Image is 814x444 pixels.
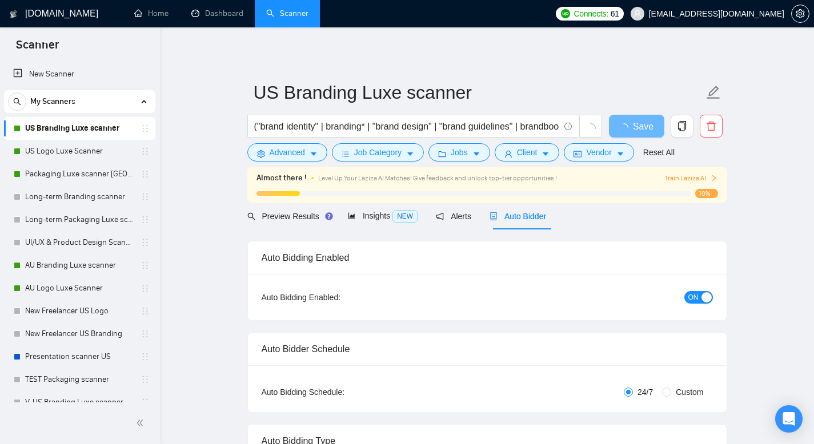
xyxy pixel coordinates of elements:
[141,215,150,224] span: holder
[671,386,708,398] span: Custom
[141,124,150,133] span: holder
[262,333,713,365] div: Auto Bidder Schedule
[348,211,418,220] span: Insights
[254,78,704,107] input: Scanner name...
[472,150,480,158] span: caret-down
[141,398,150,407] span: holder
[495,143,560,162] button: userClientcaret-down
[310,150,318,158] span: caret-down
[266,9,308,18] a: searchScanner
[25,208,134,231] a: Long-term Packaging Luxe scanner
[256,172,307,184] span: Almost there !
[247,212,330,221] span: Preview Results
[25,117,134,140] a: US Branding Luxe scanner
[504,150,512,158] span: user
[10,5,18,23] img: logo
[436,212,471,221] span: Alerts
[354,146,402,159] span: Job Category
[25,140,134,163] a: US Logo Luxe Scanner
[141,192,150,201] span: holder
[643,146,675,159] a: Reset All
[141,261,150,270] span: holder
[586,123,596,134] span: loading
[25,231,134,254] a: UI/UX & Product Design Scanner
[633,10,641,18] span: user
[25,368,134,391] a: TEST Packaging scanner
[561,9,570,18] img: upwork-logo.png
[141,238,150,247] span: holder
[711,175,717,181] span: right
[700,115,723,138] button: delete
[136,417,147,429] span: double-left
[706,85,721,100] span: edit
[25,254,134,277] a: AU Branding Luxe scanner
[586,146,611,159] span: Vendor
[695,189,718,198] span: 10%
[392,210,418,223] span: NEW
[4,63,155,86] li: New Scanner
[791,9,809,18] a: setting
[791,5,809,23] button: setting
[141,169,150,179] span: holder
[490,212,546,221] span: Auto Bidder
[141,306,150,316] span: holder
[141,375,150,384] span: holder
[141,284,150,293] span: holder
[700,121,722,131] span: delete
[438,150,446,158] span: folder
[270,146,305,159] span: Advanced
[141,329,150,338] span: holder
[134,9,169,18] a: homeHome
[318,174,557,182] span: Level Up Your Laziza AI Matches! Give feedback and unlock top-tier opportunities !
[13,63,146,86] a: New Scanner
[25,345,134,368] a: Presentation scanner US
[247,143,327,162] button: settingAdvancedcaret-down
[542,150,550,158] span: caret-down
[25,300,134,322] a: New Freelancer US Logo
[254,119,559,134] input: Search Freelance Jobs...
[262,386,412,398] div: Auto Bidding Schedule:
[611,7,619,20] span: 61
[324,211,334,221] div: Tooltip anchor
[342,150,350,158] span: bars
[564,123,572,130] span: info-circle
[792,9,809,18] span: setting
[406,150,414,158] span: caret-down
[428,143,490,162] button: folderJobscaret-down
[633,386,657,398] span: 24/7
[348,212,356,220] span: area-chart
[619,123,633,132] span: loading
[451,146,468,159] span: Jobs
[671,121,693,131] span: copy
[247,212,255,220] span: search
[633,119,653,134] span: Save
[564,143,633,162] button: idcardVendorcaret-down
[191,9,243,18] a: dashboardDashboard
[7,37,68,60] span: Scanner
[25,322,134,345] a: New Freelancer US Branding
[141,147,150,156] span: holder
[25,163,134,185] a: Packaging Luxe scanner [GEOGRAPHIC_DATA]
[574,150,582,158] span: idcard
[8,92,26,111] button: search
[9,98,26,106] span: search
[25,185,134,208] a: Long-term Branding scanner
[490,212,498,220] span: robot
[141,352,150,361] span: holder
[688,291,699,304] span: ON
[30,90,75,113] span: My Scanners
[262,291,412,304] div: Auto Bidding Enabled:
[25,277,134,300] a: AU Logo Luxe Scanner
[574,7,608,20] span: Connects:
[775,405,803,433] div: Open Intercom Messenger
[609,115,664,138] button: Save
[436,212,444,220] span: notification
[4,90,155,414] li: My Scanners
[332,143,424,162] button: barsJob Categorycaret-down
[25,391,134,414] a: V. US Branding Luxe scanner
[671,115,693,138] button: copy
[616,150,624,158] span: caret-down
[665,173,717,184] button: Train Laziza AI
[517,146,538,159] span: Client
